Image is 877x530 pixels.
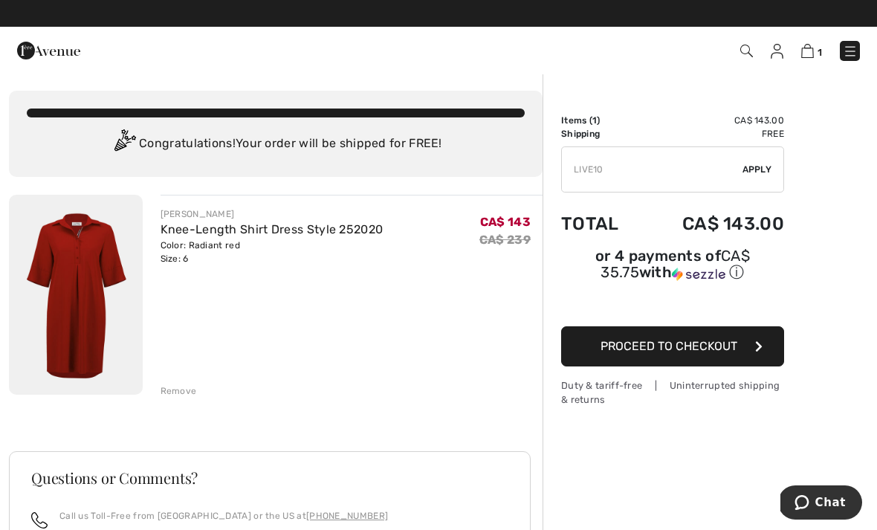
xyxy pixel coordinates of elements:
[641,114,784,127] td: CA$ 143.00
[161,239,384,265] div: Color: Radiant red Size: 6
[561,249,784,288] div: or 4 payments ofCA$ 35.75withSezzle Click to learn more about Sezzle
[161,384,197,398] div: Remove
[561,288,784,321] iframe: PayPal-paypal
[17,42,80,56] a: 1ère Avenue
[59,509,388,523] p: Call us Toll-Free from [GEOGRAPHIC_DATA] or the US at
[161,222,384,236] a: Knee-Length Shirt Dress Style 252020
[801,42,822,59] a: 1
[9,195,143,395] img: Knee-Length Shirt Dress Style 252020
[740,45,753,57] img: Search
[843,44,858,59] img: Menu
[561,198,641,249] td: Total
[561,326,784,366] button: Proceed to Checkout
[31,471,508,485] h3: Questions or Comments?
[306,511,388,521] a: [PHONE_NUMBER]
[27,129,525,159] div: Congratulations! Your order will be shipped for FREE!
[479,233,531,247] s: CA$ 239
[641,198,784,249] td: CA$ 143.00
[742,163,772,176] span: Apply
[641,127,784,140] td: Free
[561,249,784,282] div: or 4 payments of with
[592,115,597,126] span: 1
[561,114,641,127] td: Items ( )
[561,127,641,140] td: Shipping
[672,268,725,281] img: Sezzle
[601,339,737,353] span: Proceed to Checkout
[771,44,783,59] img: My Info
[801,44,814,58] img: Shopping Bag
[780,485,862,523] iframe: Opens a widget where you can chat to one of our agents
[480,215,531,229] span: CA$ 143
[161,207,384,221] div: [PERSON_NAME]
[17,36,80,65] img: 1ère Avenue
[31,512,48,529] img: call
[561,378,784,407] div: Duty & tariff-free | Uninterrupted shipping & returns
[818,47,822,58] span: 1
[109,129,139,159] img: Congratulation2.svg
[601,247,750,281] span: CA$ 35.75
[562,147,742,192] input: Promo code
